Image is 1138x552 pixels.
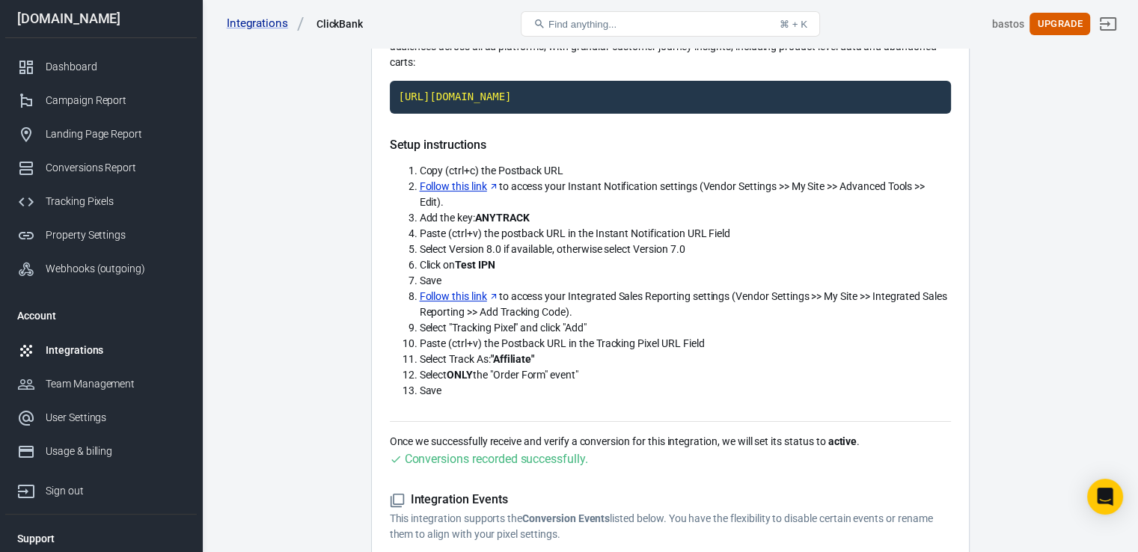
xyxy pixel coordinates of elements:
strong: "Affiliate" [491,353,534,365]
span: to access your Integrated Sales Reporting settings (Vendor Settings >> My Site >> Integrated Sale... [420,290,947,318]
a: Sign out [1090,6,1126,42]
a: Usage & billing [5,435,197,468]
code: Click to copy [390,81,951,114]
span: Paste (ctrl+v) the postback URL in the Instant Notification URL Field [420,227,731,239]
div: ClickBank [316,16,364,31]
button: Upgrade [1030,13,1090,36]
div: Webhooks (outgoing) [46,261,185,277]
div: [DOMAIN_NAME] [5,12,197,25]
span: Select the "Order Form" event" [420,369,578,381]
a: Integrations [5,334,197,367]
p: This integration supports the listed below. You have the flexibility to disable certain events or... [390,511,951,542]
h5: Setup instructions [390,138,951,153]
span: to access your Instant Notification settings (Vendor Settings >> My Site >> Advanced Tools >> Edit). [420,180,926,208]
div: Integrations [46,343,185,358]
li: Account [5,298,197,334]
strong: Test IPN [455,259,495,271]
div: Open Intercom Messenger [1087,479,1123,515]
strong: active [828,435,857,447]
a: Tracking Pixels [5,185,197,218]
p: Once we successfully receive and verify a conversion for this integration, we will set its status... [390,434,951,450]
span: Find anything... [548,19,617,30]
div: Dashboard [46,59,185,75]
span: Select Version 8.0 if available, otherwise select Version 7.0 [420,243,685,255]
div: Usage & billing [46,444,185,459]
span: Select "Tracking Pixel" and click "Add" [420,322,587,334]
span: Copy (ctrl+c) the Postback URL [420,165,564,177]
div: ⌘ + K [780,19,807,30]
a: Sign out [5,468,197,508]
a: Webhooks (outgoing) [5,252,197,286]
div: Property Settings [46,227,185,243]
span: Save [420,275,442,286]
a: Integrations [227,16,305,31]
a: Property Settings [5,218,197,252]
div: Account id: gzTo5W2d [992,16,1024,32]
div: Sign out [46,483,185,499]
div: Conversions Report [46,160,185,176]
a: Landing Page Report [5,117,197,151]
a: Dashboard [5,50,197,84]
span: Add the key: [420,212,530,224]
span: Save [420,384,442,396]
a: Campaign Report [5,84,197,117]
a: Team Management [5,367,197,401]
a: Conversions Report [5,151,197,185]
strong: ONLY [447,369,473,381]
span: Paste (ctrl+v) the Postback URL in the Tracking Pixel URL Field [420,337,705,349]
a: User Settings [5,401,197,435]
div: User Settings [46,410,185,426]
h5: Integration Events [390,492,951,508]
div: Tracking Pixels [46,194,185,209]
button: Find anything...⌘ + K [521,11,820,37]
div: Team Management [46,376,185,392]
a: Follow this link [420,179,499,194]
div: Landing Page Report [46,126,185,142]
strong: ANYTRACK [475,212,530,224]
span: Click on [420,259,495,271]
span: Select Track As: [420,353,535,365]
a: Follow this link [420,289,499,304]
div: Conversions recorded successfully. [405,450,588,468]
strong: Conversion Events [522,512,610,524]
div: Campaign Report [46,93,185,108]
